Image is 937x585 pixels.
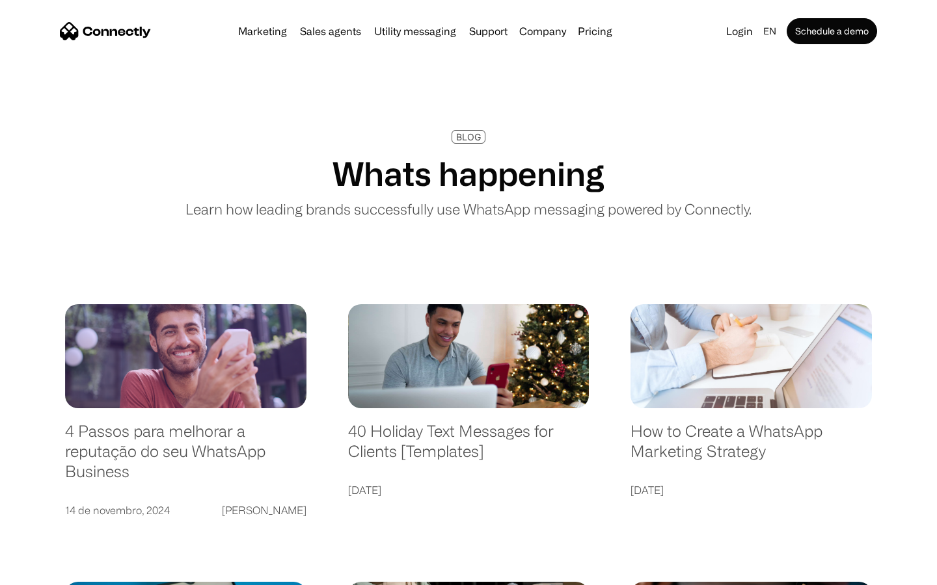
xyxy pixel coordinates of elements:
h1: Whats happening [333,154,604,193]
a: Schedule a demo [787,18,877,44]
ul: Language list [26,562,78,580]
div: 14 de novembro, 2024 [65,501,170,519]
div: Company [519,22,566,40]
a: Pricing [573,26,618,36]
div: [PERSON_NAME] [222,501,306,519]
a: Support [464,26,513,36]
a: Sales agents [295,26,366,36]
a: 40 Holiday Text Messages for Clients [Templates] [348,421,590,474]
a: Utility messaging [369,26,461,36]
div: BLOG [456,132,481,142]
div: en [763,22,776,40]
div: [DATE] [348,481,381,499]
div: [DATE] [631,481,664,499]
a: Login [721,22,758,40]
p: Learn how leading brands successfully use WhatsApp messaging powered by Connectly. [185,198,752,220]
a: How to Create a WhatsApp Marketing Strategy [631,421,872,474]
aside: Language selected: English [13,562,78,580]
a: Marketing [233,26,292,36]
a: 4 Passos para melhorar a reputação do seu WhatsApp Business [65,421,306,494]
